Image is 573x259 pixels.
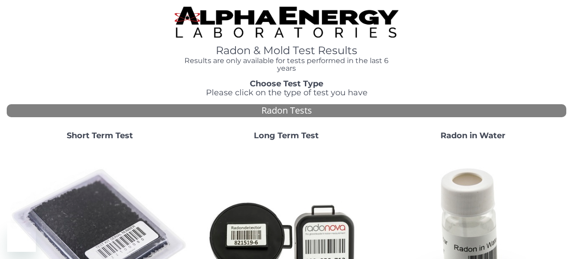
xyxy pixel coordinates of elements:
img: TightCrop.jpg [175,7,398,38]
iframe: Button to launch messaging window [7,223,36,252]
span: Please click on the type of test you have [206,88,368,98]
strong: Radon in Water [440,131,505,140]
h1: Radon & Mold Test Results [175,45,398,56]
strong: Short Term Test [67,131,133,140]
h4: Results are only available for tests performed in the last 6 years [175,57,398,72]
strong: Long Term Test [254,131,319,140]
strong: Choose Test Type [250,79,323,89]
div: Radon Tests [7,104,566,117]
